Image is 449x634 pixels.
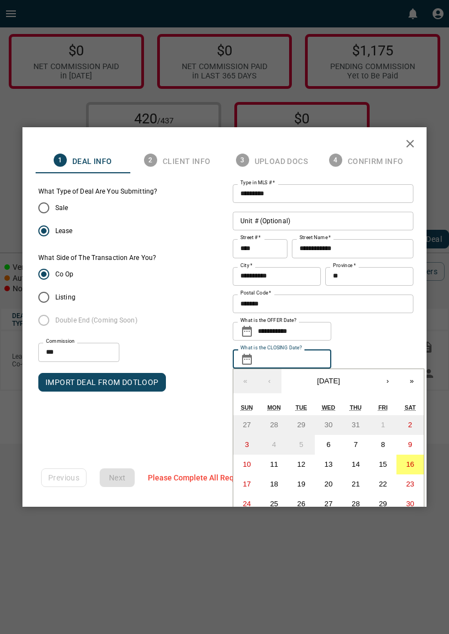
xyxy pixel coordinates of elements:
[400,369,424,393] button: »
[315,494,342,514] button: August 27, 2025
[342,455,370,474] button: August 14, 2025
[270,421,278,429] abbr: July 28, 2025
[326,440,330,449] abbr: August 6, 2025
[257,369,281,393] button: ‹
[396,494,424,514] button: August 30, 2025
[370,474,397,494] button: August 22, 2025
[325,460,333,468] abbr: August 13, 2025
[38,253,156,263] label: What Side of The Transaction Are You?
[296,404,307,411] abbr: Tuesday
[325,500,333,508] abbr: August 27, 2025
[243,500,251,508] abbr: August 24, 2025
[297,460,306,468] abbr: August 12, 2025
[300,234,331,241] label: Street Name
[261,494,288,514] button: August 25, 2025
[315,435,342,455] button: August 6, 2025
[350,404,362,411] abbr: Thursday
[243,460,251,468] abbr: August 10, 2025
[261,415,288,435] button: July 28, 2025
[55,226,73,236] span: Lease
[352,460,360,468] abbr: August 14, 2025
[342,435,370,455] button: August 7, 2025
[300,440,303,449] abbr: August 5, 2025
[297,421,306,429] abbr: July 29, 2025
[396,474,424,494] button: August 23, 2025
[370,455,397,474] button: August 15, 2025
[46,338,75,345] label: Commission
[233,494,261,514] button: August 24, 2025
[352,480,360,488] abbr: August 21, 2025
[317,377,340,385] span: [DATE]
[342,415,370,435] button: July 31, 2025
[240,290,271,297] label: Postal Code
[55,269,74,279] span: Co Op
[261,435,288,455] button: August 4, 2025
[396,415,424,435] button: August 2, 2025
[240,262,252,269] label: City
[272,440,276,449] abbr: August 4, 2025
[72,157,112,167] span: Deal Info
[379,480,387,488] abbr: August 22, 2025
[287,494,315,514] button: August 26, 2025
[287,474,315,494] button: August 19, 2025
[55,203,68,213] span: Sale
[342,474,370,494] button: August 21, 2025
[240,344,302,352] label: What is the CLOSING Date?
[261,474,288,494] button: August 18, 2025
[315,474,342,494] button: August 20, 2025
[406,480,415,488] abbr: August 23, 2025
[233,415,261,435] button: July 27, 2025
[270,460,278,468] abbr: August 11, 2025
[270,500,278,508] abbr: August 25, 2025
[55,315,137,325] span: Double End (Coming Soon)
[405,404,416,411] abbr: Saturday
[408,421,412,429] abbr: August 2, 2025
[406,460,415,468] abbr: August 16, 2025
[241,404,253,411] abbr: Sunday
[297,480,306,488] abbr: August 19, 2025
[287,435,315,455] button: August 5, 2025
[396,435,424,455] button: August 9, 2025
[297,500,306,508] abbr: August 26, 2025
[240,317,296,324] label: What is the OFFER Date?
[58,156,62,164] text: 1
[233,474,261,494] button: August 17, 2025
[287,455,315,474] button: August 12, 2025
[315,415,342,435] button: July 30, 2025
[322,404,336,411] abbr: Wednesday
[376,369,400,393] button: ›
[379,460,387,468] abbr: August 15, 2025
[342,494,370,514] button: August 28, 2025
[245,440,249,449] abbr: August 3, 2025
[354,440,358,449] abbr: August 7, 2025
[148,473,341,482] span: Please Complete All Required Fields Above to Continue
[243,421,251,429] abbr: July 27, 2025
[370,415,397,435] button: August 1, 2025
[325,480,333,488] abbr: August 20, 2025
[406,500,415,508] abbr: August 30, 2025
[370,494,397,514] button: August 29, 2025
[381,421,385,429] abbr: August 1, 2025
[233,435,261,455] button: August 3, 2025
[243,480,251,488] abbr: August 17, 2025
[379,500,387,508] abbr: August 29, 2025
[261,455,288,474] button: August 11, 2025
[378,404,388,411] abbr: Friday
[396,455,424,474] button: August 16, 2025
[38,373,166,392] button: IMPORT DEAL FROM DOTLOOP
[325,421,333,429] abbr: July 30, 2025
[333,262,355,269] label: Province
[281,369,376,393] button: [DATE]
[240,234,261,241] label: Street #
[233,369,257,393] button: «
[38,187,157,196] legend: What Type of Deal Are You Submitting?
[408,440,412,449] abbr: August 9, 2025
[370,435,397,455] button: August 8, 2025
[352,500,360,508] abbr: August 28, 2025
[240,179,275,186] label: Type in MLS #
[55,292,76,302] span: Listing
[315,455,342,474] button: August 13, 2025
[381,440,385,449] abbr: August 8, 2025
[352,421,360,429] abbr: July 31, 2025
[267,404,281,411] abbr: Monday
